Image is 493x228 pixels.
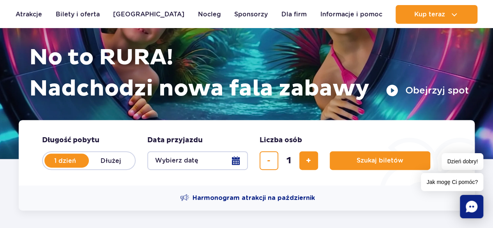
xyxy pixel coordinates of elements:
[56,5,100,24] a: Bilety i oferta
[147,151,248,170] button: Wybierz datę
[396,5,477,24] button: Kup teraz
[19,120,475,186] form: Planowanie wizyty w Park of Poland
[198,5,221,24] a: Nocleg
[279,151,298,170] input: liczba biletów
[180,193,315,203] a: Harmonogram atrakcji na październik
[260,151,278,170] button: usuń bilet
[330,151,430,170] button: Szukaj biletów
[421,173,483,191] span: Jak mogę Ci pomóc?
[320,5,382,24] a: Informacje i pomoc
[442,153,483,170] span: Dzień dobry!
[113,5,184,24] a: [GEOGRAPHIC_DATA]
[260,136,302,145] span: Liczba osób
[89,152,133,169] label: Dłużej
[42,136,99,145] span: Długość pobytu
[147,136,203,145] span: Data przyjazdu
[16,5,42,24] a: Atrakcje
[234,5,268,24] a: Sponsorzy
[193,194,315,202] span: Harmonogram atrakcji na październik
[386,84,469,97] button: Obejrzyj spot
[414,11,445,18] span: Kup teraz
[299,151,318,170] button: dodaj bilet
[43,152,87,169] label: 1 dzień
[357,157,403,164] span: Szukaj biletów
[460,195,483,218] div: Chat
[29,42,469,104] h1: No to RURA! Nadchodzi nowa fala zabawy
[281,5,307,24] a: Dla firm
